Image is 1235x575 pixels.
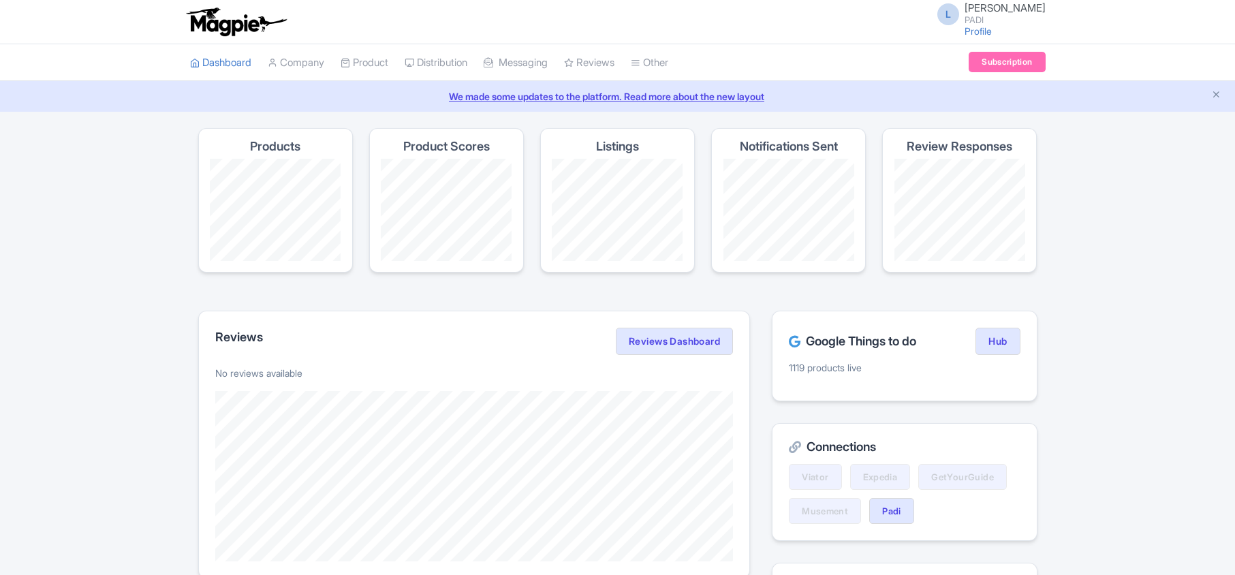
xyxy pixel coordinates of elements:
h4: Review Responses [907,140,1012,153]
a: Subscription [969,52,1045,72]
a: Other [631,44,668,82]
a: Company [268,44,324,82]
a: GetYourGuide [918,464,1007,490]
h2: Google Things to do [789,335,916,348]
a: L [PERSON_NAME] PADI [929,3,1046,25]
img: logo-ab69f6fb50320c5b225c76a69d11143b.png [183,7,289,37]
a: We made some updates to the platform. Read more about the new layout [8,89,1227,104]
h4: Product Scores [403,140,490,153]
h4: Listings [596,140,639,153]
p: 1119 products live [789,360,1020,375]
a: Dashboard [190,44,251,82]
h2: Reviews [215,330,263,344]
a: Reviews [564,44,614,82]
a: Profile [965,25,992,37]
a: Viator [789,464,841,490]
h4: Products [250,140,300,153]
a: Reviews Dashboard [616,328,733,355]
a: Hub [975,328,1020,355]
a: Expedia [850,464,911,490]
button: Close announcement [1211,88,1221,104]
h4: Notifications Sent [740,140,838,153]
a: Distribution [405,44,467,82]
a: Product [341,44,388,82]
span: L [937,3,959,25]
a: Messaging [484,44,548,82]
a: Padi [869,498,914,524]
a: Musement [789,498,861,524]
span: [PERSON_NAME] [965,1,1046,14]
h2: Connections [789,440,1020,454]
small: PADI [965,16,1046,25]
p: No reviews available [215,366,734,380]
